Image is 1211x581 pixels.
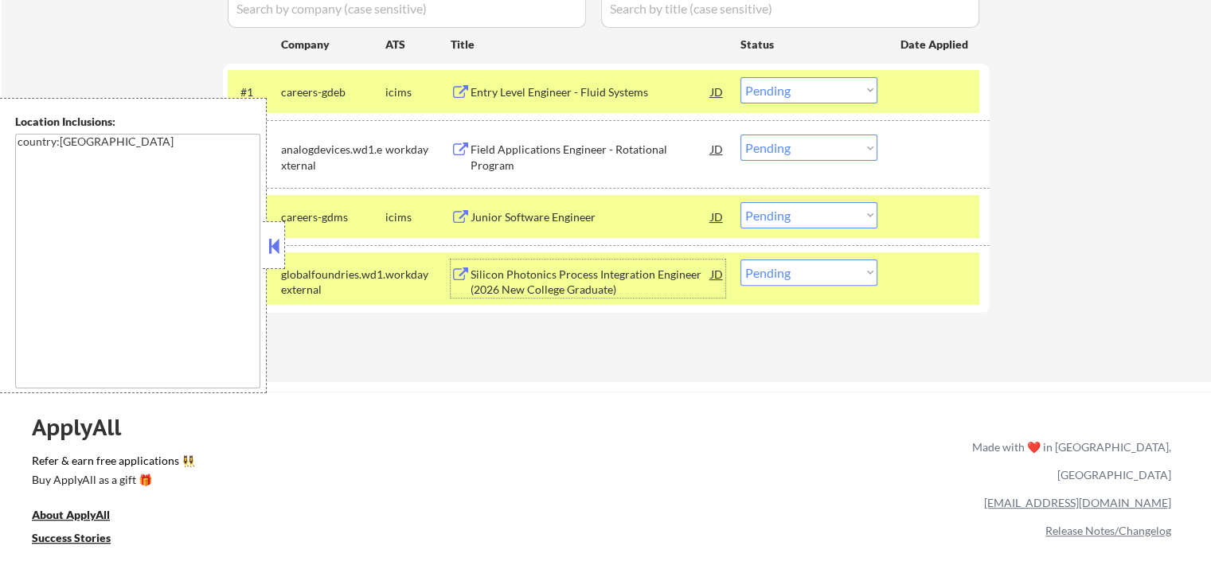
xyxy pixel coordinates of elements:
[709,135,725,163] div: JD
[281,267,385,298] div: globalfoundries.wd1.external
[32,472,191,492] a: Buy ApplyAll as a gift 🎁
[709,77,725,106] div: JD
[32,531,111,544] u: Success Stories
[471,267,711,298] div: Silicon Photonics Process Integration Engineer (2026 New College Graduate)
[471,142,711,173] div: Field Applications Engineer - Rotational Program
[32,508,110,521] u: About ApplyAll
[740,29,877,58] div: Status
[709,202,725,231] div: JD
[281,84,385,100] div: careers-gdeb
[1045,524,1171,537] a: Release Notes/Changelog
[385,142,451,158] div: workday
[32,474,191,485] div: Buy ApplyAll as a gift 🎁
[984,496,1171,509] a: [EMAIL_ADDRESS][DOMAIN_NAME]
[281,142,385,173] div: analogdevices.wd1.external
[32,455,639,472] a: Refer & earn free applications 👯‍♀️
[385,37,451,53] div: ATS
[471,209,711,225] div: Junior Software Engineer
[240,84,268,100] div: #1
[385,84,451,100] div: icims
[900,37,971,53] div: Date Applied
[966,433,1171,489] div: Made with ❤️ in [GEOGRAPHIC_DATA], [GEOGRAPHIC_DATA]
[15,114,260,130] div: Location Inclusions:
[32,530,132,550] a: Success Stories
[32,414,139,441] div: ApplyAll
[471,84,711,100] div: Entry Level Engineer - Fluid Systems
[385,209,451,225] div: icims
[451,37,725,53] div: Title
[32,507,132,527] a: About ApplyAll
[281,37,385,53] div: Company
[385,267,451,283] div: workday
[709,259,725,288] div: JD
[281,209,385,225] div: careers-gdms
